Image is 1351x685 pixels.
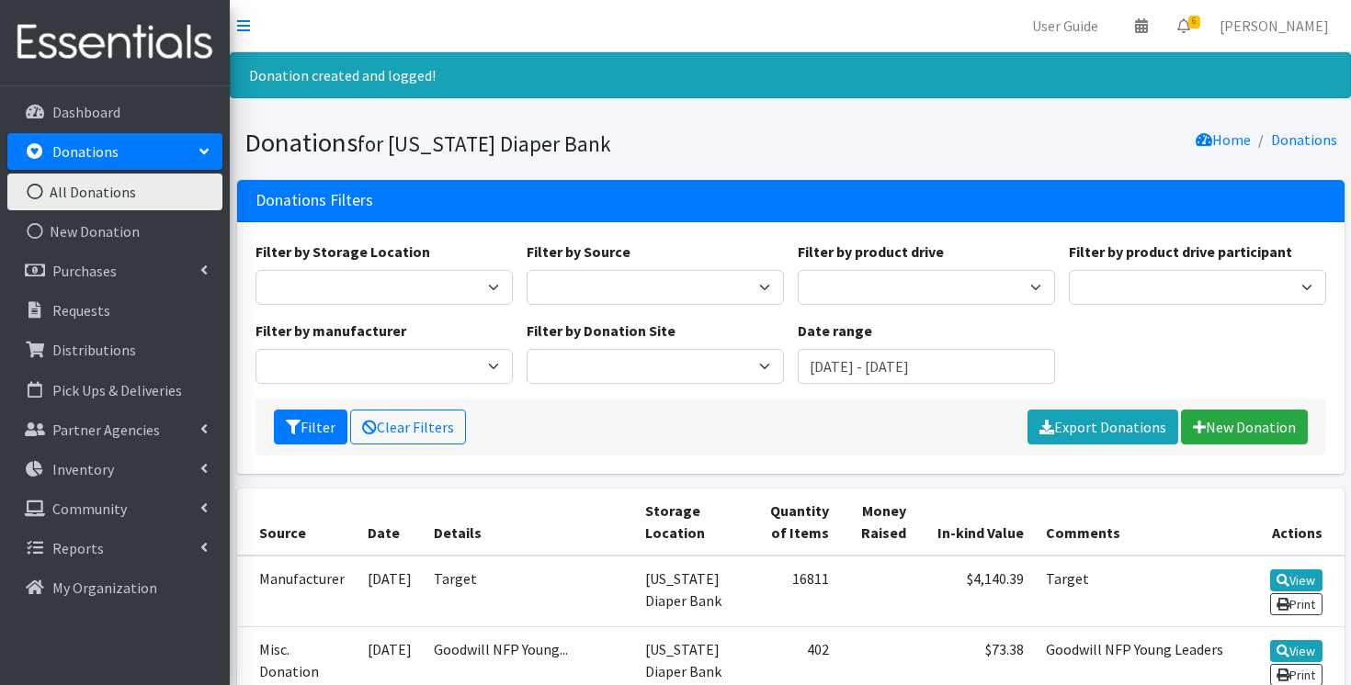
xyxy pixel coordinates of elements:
a: Reports [7,530,222,567]
th: Date [357,488,423,556]
label: Filter by product drive [798,241,944,263]
td: Manufacturer [237,556,358,627]
a: My Organization [7,569,222,606]
th: Actions [1249,488,1345,556]
a: Donations [7,133,222,170]
a: View [1270,640,1323,662]
h1: Donations [244,127,784,159]
a: [PERSON_NAME] [1205,7,1344,44]
a: Inventory [7,451,222,488]
a: Export Donations [1027,410,1178,444]
a: Clear Filters [350,410,466,444]
a: User Guide [1017,7,1113,44]
a: Print [1270,593,1323,615]
th: Details [423,488,634,556]
p: Dashboard [52,103,120,121]
p: Inventory [52,460,114,478]
th: Storage Location [634,488,747,556]
a: Purchases [7,253,222,289]
th: Money Raised [840,488,916,556]
td: [DATE] [357,556,423,627]
p: Pick Ups & Deliveries [52,381,182,399]
a: All Donations [7,174,222,210]
span: 6 [1188,16,1200,28]
th: In-kind Value [917,488,1035,556]
th: Quantity of Items [747,488,841,556]
label: Date range [798,320,872,342]
label: Filter by Storage Location [255,241,430,263]
input: January 1, 2011 - December 31, 2011 [798,349,1055,384]
p: Purchases [52,262,117,280]
th: Comments [1035,488,1249,556]
a: Requests [7,292,222,329]
p: Partner Agencies [52,421,160,439]
a: 6 [1163,7,1205,44]
button: Filter [274,410,347,444]
a: Partner Agencies [7,411,222,448]
p: Distributions [52,341,136,359]
a: Distributions [7,331,222,368]
label: Filter by Source [527,241,630,263]
td: $4,140.39 [917,556,1035,627]
img: HumanEssentials [7,12,222,73]
td: [US_STATE] Diaper Bank [634,556,747,627]
td: Target [423,556,634,627]
th: Source [237,488,358,556]
small: for [US_STATE] Diaper Bank [358,130,611,157]
a: Donations [1271,130,1337,149]
a: Home [1196,130,1251,149]
a: New Donation [7,213,222,250]
a: Dashboard [7,94,222,130]
label: Filter by Donation Site [527,320,675,342]
p: Community [52,500,127,518]
a: View [1270,569,1323,591]
p: Reports [52,539,104,557]
h3: Donations Filters [255,191,373,210]
div: Donation created and logged! [230,52,1351,98]
td: 16811 [747,556,841,627]
p: Requests [52,301,110,320]
p: My Organization [52,578,157,597]
p: Donations [52,142,119,161]
label: Filter by product drive participant [1069,241,1292,263]
label: Filter by manufacturer [255,320,406,342]
a: Pick Ups & Deliveries [7,372,222,409]
a: New Donation [1181,410,1308,444]
td: Target [1035,556,1249,627]
a: Community [7,490,222,527]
